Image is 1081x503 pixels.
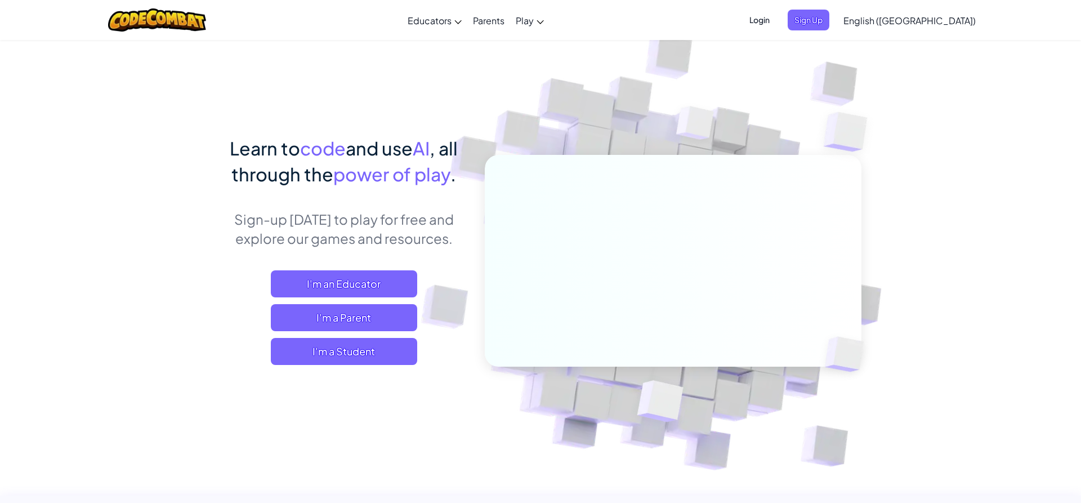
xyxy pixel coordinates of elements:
a: English ([GEOGRAPHIC_DATA]) [838,5,981,35]
span: English ([GEOGRAPHIC_DATA]) [843,15,976,26]
span: Educators [408,15,452,26]
span: Play [516,15,534,26]
span: code [300,137,346,159]
img: Overlap cubes [801,84,899,180]
img: Overlap cubes [806,313,891,395]
a: I'm an Educator [271,270,417,297]
img: CodeCombat logo [108,8,207,32]
a: Educators [402,5,467,35]
button: I'm a Student [271,338,417,365]
a: Parents [467,5,510,35]
img: Overlap cubes [655,84,736,168]
span: . [450,163,456,185]
a: Play [510,5,550,35]
span: power of play [333,163,450,185]
button: Login [743,10,776,30]
p: Sign-up [DATE] to play for free and explore our games and resources. [220,210,468,248]
img: Overlap cubes [610,357,711,450]
span: Learn to [230,137,300,159]
a: I'm a Parent [271,304,417,331]
button: Sign Up [788,10,829,30]
span: AI [413,137,430,159]
span: and use [346,137,413,159]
